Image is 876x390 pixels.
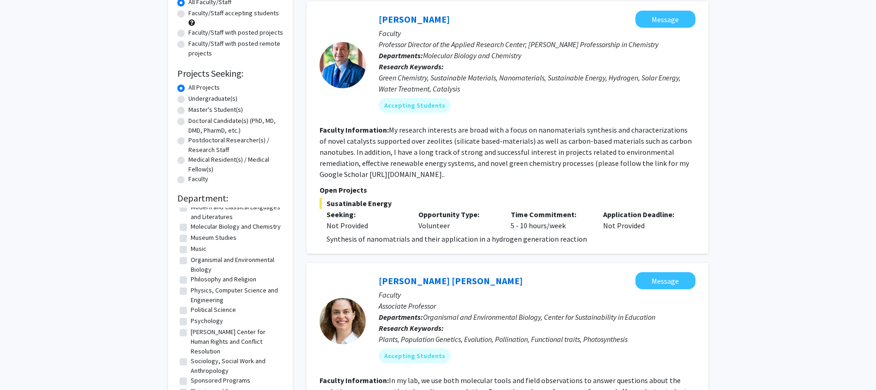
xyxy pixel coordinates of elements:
label: Music [191,244,206,254]
label: Sociology, Social Work and Anthropology [191,356,281,376]
mat-chip: Accepting Students [379,98,451,113]
b: Research Keywords: [379,323,444,333]
p: Associate Professor [379,300,695,311]
button: Message Janet Steven [635,272,695,289]
div: Not Provided [326,220,405,231]
b: Faculty Information: [320,376,389,385]
iframe: Chat [7,348,39,383]
label: Physics, Computer Science and Engineering [191,286,281,305]
p: Time Commitment: [511,209,589,220]
label: Philosophy and Religion [191,274,256,284]
b: Departments: [379,312,423,322]
p: Open Projects [320,184,695,195]
label: Modern and Classical Languages and Literatures [191,202,281,222]
label: Master's Student(s) [188,105,243,115]
a: [PERSON_NAME] [379,13,450,25]
h2: Projects Seeking: [177,68,284,79]
span: Molecular Biology and Chemistry [423,51,521,60]
label: [PERSON_NAME] Center for Human Rights and Conflict Resolution [191,327,281,356]
span: Organismal and Environmental Biology, Center for Sustainability in Education [423,312,655,322]
span: Susatinable Energy [320,198,695,209]
p: Opportunity Type: [418,209,497,220]
label: Medical Resident(s) / Medical Fellow(s) [188,155,284,174]
label: Organismal and Environmental Biology [191,255,281,274]
p: Professor Director of the Applied Research Center; [PERSON_NAME] Professorship in Chemistry [379,39,695,50]
label: Doctoral Candidate(s) (PhD, MD, DMD, PharmD, etc.) [188,116,284,135]
div: Not Provided [596,209,689,231]
label: Postdoctoral Researcher(s) / Research Staff [188,135,284,155]
label: Faculty/Staff with posted remote projects [188,39,284,58]
a: [PERSON_NAME] [PERSON_NAME] [379,275,523,286]
mat-chip: Accepting Students [379,348,451,363]
p: Faculty [379,28,695,39]
label: Museum Studies [191,233,236,243]
label: Sponsored Programs [191,376,250,385]
b: Research Keywords: [379,62,444,71]
div: Green Chemistry, Sustainable Materials, Nanomaterials, Sustainable Energy, Hydrogen, Solar Energy... [379,72,695,94]
p: Seeking: [326,209,405,220]
label: All Projects [188,83,220,92]
p: Faculty [379,289,695,300]
label: Political Science [191,305,236,315]
label: Molecular Biology and Chemistry [191,222,281,232]
label: Faculty/Staff with posted projects [188,28,283,37]
p: Application Deadline: [603,209,682,220]
label: Undergraduate(s) [188,94,237,104]
div: Plants, Population Genetics, Evolution, Pollination, Functional traits, Photosynthesis [379,334,695,345]
label: Faculty [188,174,208,184]
label: Faculty/Staff accepting students [188,8,279,18]
b: Faculty Information: [320,125,389,134]
p: Synthesis of nanomatrials and their application in a hydrogen generation reaction [326,233,695,244]
div: Volunteer [411,209,504,231]
button: Message Tarek Abdel-Fattah [635,11,695,28]
label: Psychology [191,316,223,326]
div: 5 - 10 hours/week [504,209,596,231]
fg-read-more: My research interests are broad with a focus on nanomaterials synthesis and characterizations of ... [320,125,692,179]
h2: Department: [177,193,284,204]
b: Departments: [379,51,423,60]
